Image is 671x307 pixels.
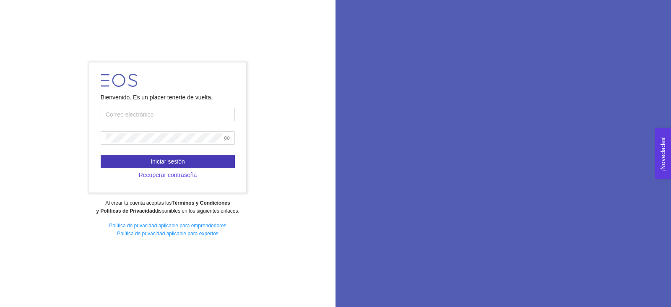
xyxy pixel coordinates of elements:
input: Correo electrónico [101,108,235,121]
button: Recuperar contraseña [101,168,235,182]
span: Recuperar contraseña [139,170,197,180]
button: Open Feedback Widget [655,128,671,179]
span: Iniciar sesión [151,157,185,166]
span: eye-invisible [224,135,230,141]
strong: Términos y Condiciones y Políticas de Privacidad [96,200,230,214]
div: Al crear tu cuenta aceptas los disponibles en los siguientes enlaces: [5,199,330,215]
img: LOGO [101,74,137,87]
a: Política de privacidad aplicable para emprendedores [109,223,226,229]
div: Bienvenido. Es un placer tenerte de vuelta. [101,93,235,102]
a: Recuperar contraseña [101,172,235,178]
button: Iniciar sesión [101,155,235,168]
a: Política de privacidad aplicable para expertos [117,231,218,237]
